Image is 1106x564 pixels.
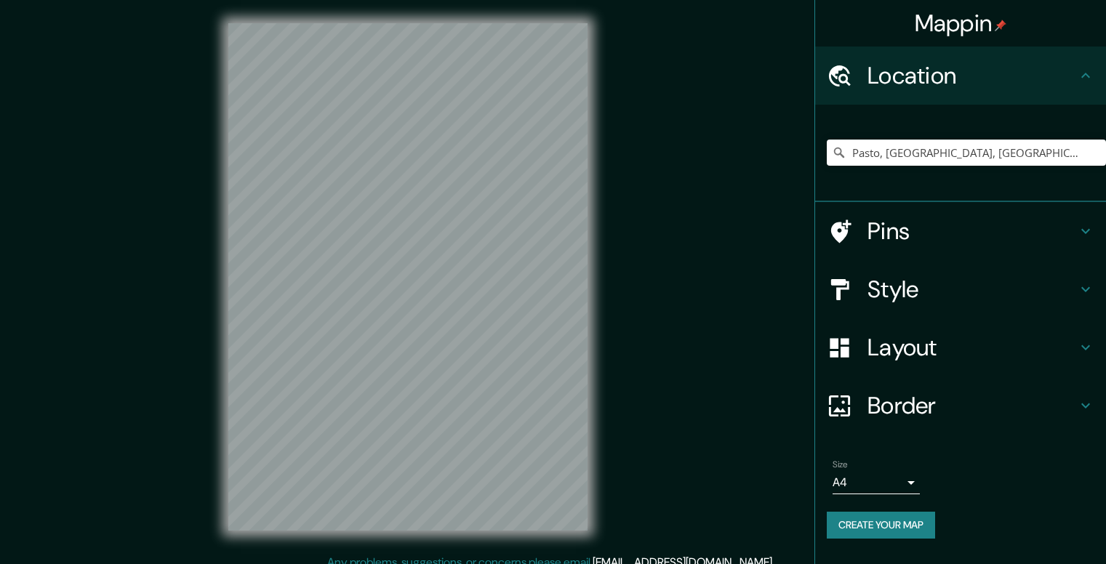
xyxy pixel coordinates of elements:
[867,391,1077,420] h4: Border
[833,471,920,494] div: A4
[867,275,1077,304] h4: Style
[867,217,1077,246] h4: Pins
[815,260,1106,318] div: Style
[833,459,848,471] label: Size
[815,202,1106,260] div: Pins
[815,47,1106,105] div: Location
[228,23,588,531] canvas: Map
[867,333,1077,362] h4: Layout
[915,9,1007,38] h4: Mappin
[995,20,1006,31] img: pin-icon.png
[815,318,1106,376] div: Layout
[815,376,1106,435] div: Border
[827,512,935,539] button: Create your map
[827,140,1106,166] input: Pick your city or area
[867,61,1077,90] h4: Location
